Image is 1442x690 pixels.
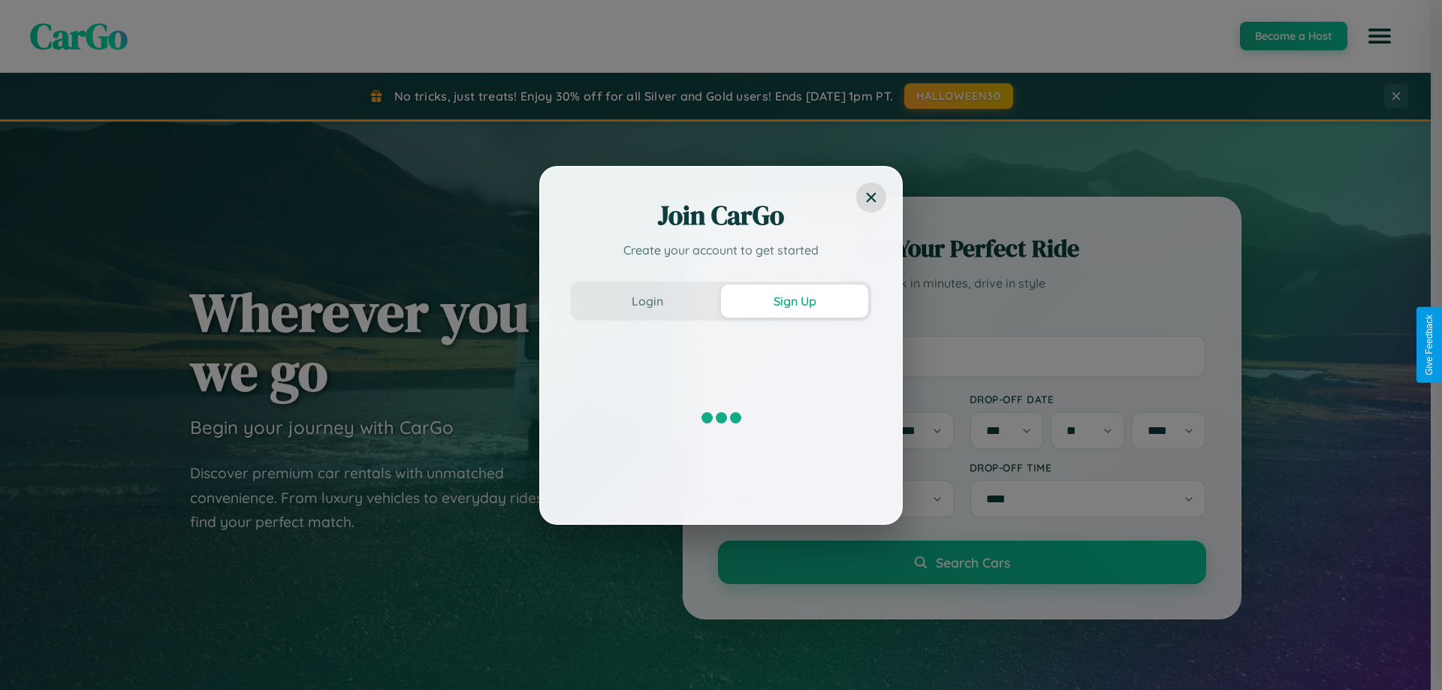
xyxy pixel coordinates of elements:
p: Discover premium car rentals with unmatched convenience. From luxury vehicles to everyday rides, ... [190,461,566,535]
h2: Find Your Perfect Ride [718,232,1206,265]
button: Search Cars [718,541,1206,584]
label: Drop-off Time [970,461,1206,474]
label: Drop-off Date [970,393,1206,405]
label: Pick-up Time [718,461,955,474]
span: Search Cars [936,554,1010,571]
p: Book in minutes, drive in style [718,273,1206,294]
iframe: Intercom live chat [15,639,51,675]
button: Open menu [1359,15,1401,57]
label: Where [718,317,1206,330]
h1: Wherever you go, we go [190,282,614,401]
span: CarGo [30,11,128,61]
button: Become a Host [1240,22,1347,50]
span: No tricks, just treats! Enjoy 30% off for all Silver and Gold users! Ends [DATE] 1pm PT. [394,89,893,104]
button: HALLOWEEN30 [904,83,1013,109]
h3: Begin your journey with CarGo [190,416,454,438]
div: Give Feedback [1413,315,1423,375]
label: Pick-up Date [718,393,955,405]
button: Give Feedback [1405,307,1431,383]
